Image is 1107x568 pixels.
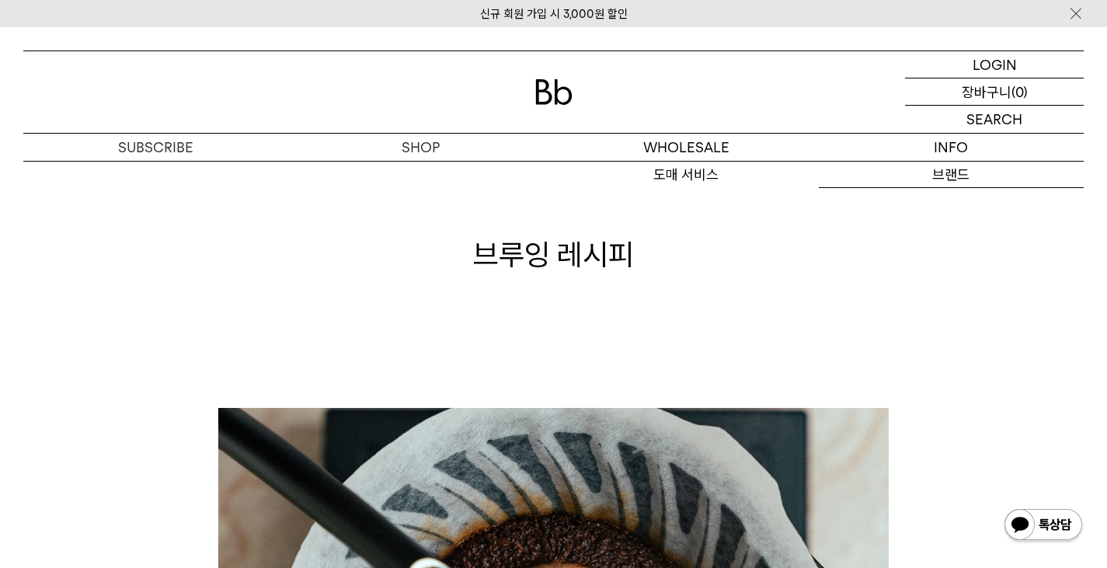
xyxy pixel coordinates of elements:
a: 장바구니 (0) [905,78,1084,106]
h1: 브루잉 레시피 [23,234,1084,275]
a: 브랜드 [819,162,1084,188]
p: INFO [819,134,1084,161]
p: WHOLESALE [554,134,819,161]
a: 도매 서비스 [554,162,819,188]
img: 로고 [535,79,573,105]
a: SUBSCRIBE [23,134,288,161]
p: 장바구니 [962,78,1011,105]
a: 신규 회원 가입 시 3,000원 할인 [480,7,628,21]
p: SEARCH [966,106,1022,133]
p: (0) [1011,78,1028,105]
p: LOGIN [973,51,1017,78]
img: 카카오톡 채널 1:1 채팅 버튼 [1003,507,1084,545]
a: LOGIN [905,51,1084,78]
a: 커피위키 [819,188,1084,214]
a: SHOP [288,134,553,161]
